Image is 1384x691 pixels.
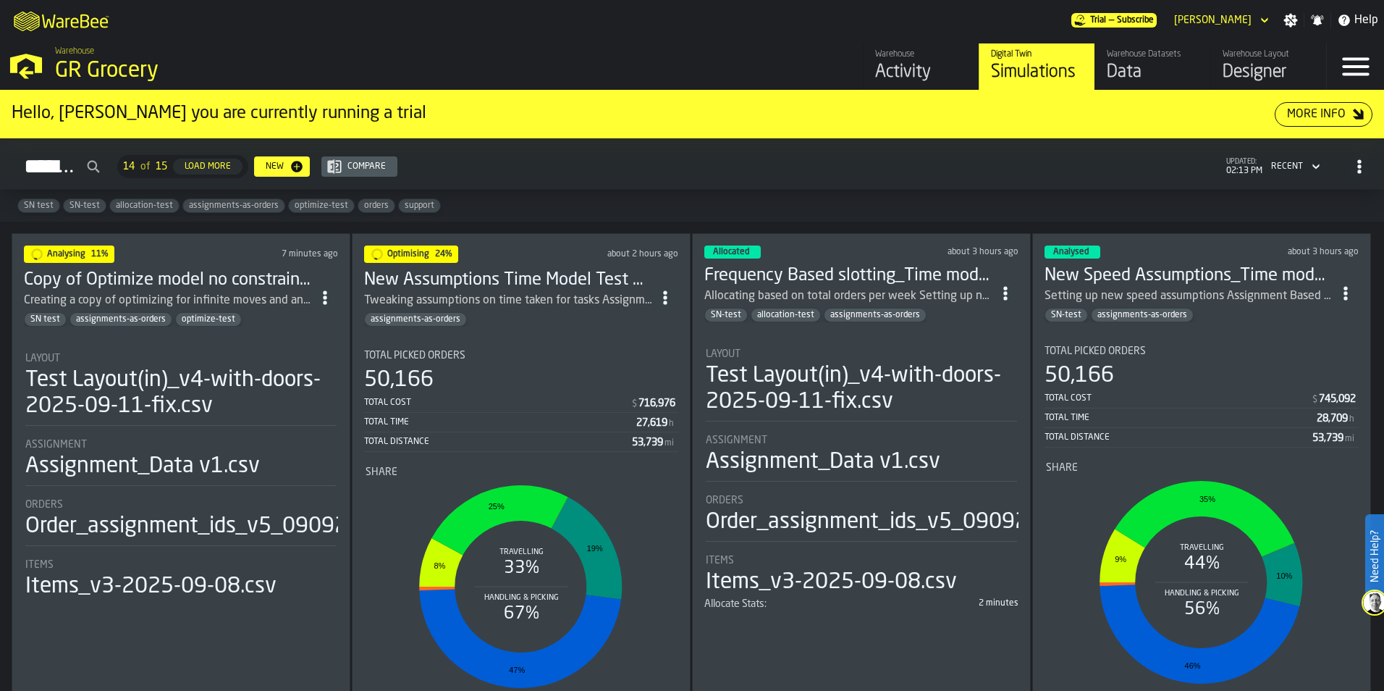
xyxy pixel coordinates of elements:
[1168,12,1272,29] div: DropdownMenuValue-Jessica Derkacz
[183,201,284,211] span: assignments-as-orders
[1045,345,1359,357] div: Title
[1045,345,1146,357] span: Total Picked Orders
[706,495,743,506] span: Orders
[632,399,637,409] span: $
[25,514,387,540] div: Order_assignment_ids_v5_09092025
[364,269,652,292] div: New Assumptions Time Model Test 4.5M Assignment Test 2025-09-1
[706,555,1017,566] div: Title
[991,61,1083,84] div: Simulations
[25,353,337,364] div: Title
[1223,49,1315,59] div: Warehouse Layout
[1354,12,1378,29] span: Help
[1046,462,1357,474] div: Title
[704,264,992,288] h3: Frequency Based slotting_Time model update 4.5M Assignment Test [DATE]
[706,348,740,360] span: Layout
[1226,166,1262,176] span: 02:13 PM
[254,156,310,177] button: button-New
[706,569,957,595] div: Items_v3-2025-09-08.csv
[364,367,434,393] div: 50,166
[358,201,394,211] span: orders
[705,310,747,320] span: SN-test
[364,350,678,452] div: stat-Total Picked Orders
[864,598,1018,608] div: 2 minutes
[366,466,397,478] span: Share
[25,453,260,479] div: Assignment_Data v1.csv
[364,246,458,263] div: status-1 2
[704,598,767,610] span: Allocate Stats:
[1045,264,1333,288] div: New Speed Assumptions_Time model update 4.5M Assignment Test 2025-09-1
[24,292,312,309] div: Creating a copy of optimizing for infinite moves and any locations (aka no hard breaks etc) with ...
[1071,13,1157,28] a: link-to-/wh/i/e451d98b-95f6-4604-91ff-c80219f9c36d/pricing/
[979,43,1094,90] a: link-to-/wh/i/e451d98b-95f6-4604-91ff-c80219f9c36d/simulations
[228,249,339,259] div: Updated: 9/17/2025, 2:06:20 PM Created: 9/17/2025, 2:05:35 PM
[25,559,337,571] div: Title
[12,102,1275,125] div: Hello, [PERSON_NAME] you are currently running a trial
[875,49,967,59] div: Warehouse
[364,398,630,408] div: Total Cost
[1327,43,1384,90] label: button-toggle-Menu
[64,201,106,211] span: SN-test
[704,598,858,610] div: Title
[25,499,337,511] div: Title
[25,559,337,600] div: stat-Items
[1045,363,1114,389] div: 50,166
[321,156,397,177] button: button-Compare
[638,398,675,409] div: Stat Value
[364,292,652,309] div: Tweaking assumptions on time taken for tasks Assignment Based - Resource changes, re-ordering tim...
[1271,162,1303,172] div: DropdownMenuValue-4
[706,555,1017,595] div: stat-Items
[1045,288,1333,305] div: Setting up new speed assumptions Assignment Based - Resource changes, re-ordering time assumption...
[387,250,429,259] span: Optimising
[366,466,677,478] div: Title
[1281,106,1351,123] div: More Info
[1226,158,1262,166] span: updated:
[1265,158,1323,175] div: DropdownMenuValue-4
[24,269,312,292] h3: Copy of Optimize model no constraints [DATE]
[991,49,1083,59] div: Digital Twin
[713,248,749,256] span: Allocated
[1275,102,1372,127] button: button-More Info
[25,367,337,419] div: Test Layout(in)_v4-with-doors-2025-09-11-fix.csv
[706,435,767,446] span: Assignment
[24,338,338,603] section: card-SimulationDashboardCard-analysing
[706,495,1017,506] div: Title
[704,598,1018,610] div: stat-Allocate Stats:
[706,449,940,475] div: Assignment_Data v1.csv
[1046,462,1078,474] span: Share
[1045,246,1100,259] div: status-3 2
[636,417,667,429] div: Stat Value
[570,249,678,259] div: Updated: 9/17/2025, 11:50:09 AM Created: 9/16/2025, 10:42:19 PM
[863,43,979,90] a: link-to-/wh/i/e451d98b-95f6-4604-91ff-c80219f9c36d/feed/
[364,350,465,361] span: Total Picked Orders
[706,509,1067,535] div: Order_assignment_ids_v5_09092025
[55,58,446,84] div: GR Grocery
[435,250,452,259] span: 24%
[1223,61,1315,84] div: Designer
[1046,462,1357,691] div: stat-Share
[91,250,109,259] span: 11%
[1210,43,1326,90] a: link-to-/wh/i/e451d98b-95f6-4604-91ff-c80219f9c36d/designer
[704,288,992,305] div: Allocating based on total orders per week Setting up new speed assumptions Assignment Based - Res...
[1319,393,1356,405] div: Stat Value
[751,310,820,320] span: allocation-test
[1045,413,1317,423] div: Total Time
[704,334,1018,610] section: card-SimulationDashboardCard-allocated
[25,439,87,451] span: Assignment
[1071,13,1157,28] div: Menu Subscription
[25,499,63,511] span: Orders
[1231,247,1359,257] div: Updated: 9/17/2025, 10:55:17 AM Created: 9/17/2025, 10:51:24 AM
[1174,14,1252,26] div: DropdownMenuValue-Jessica Derkacz
[156,161,167,172] span: 15
[25,314,66,324] span: SN test
[706,435,1017,446] div: Title
[25,353,337,426] div: stat-Layout
[24,246,114,263] div: status-1 2
[24,269,312,292] div: Copy of Optimize model no constraints 2025-09-1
